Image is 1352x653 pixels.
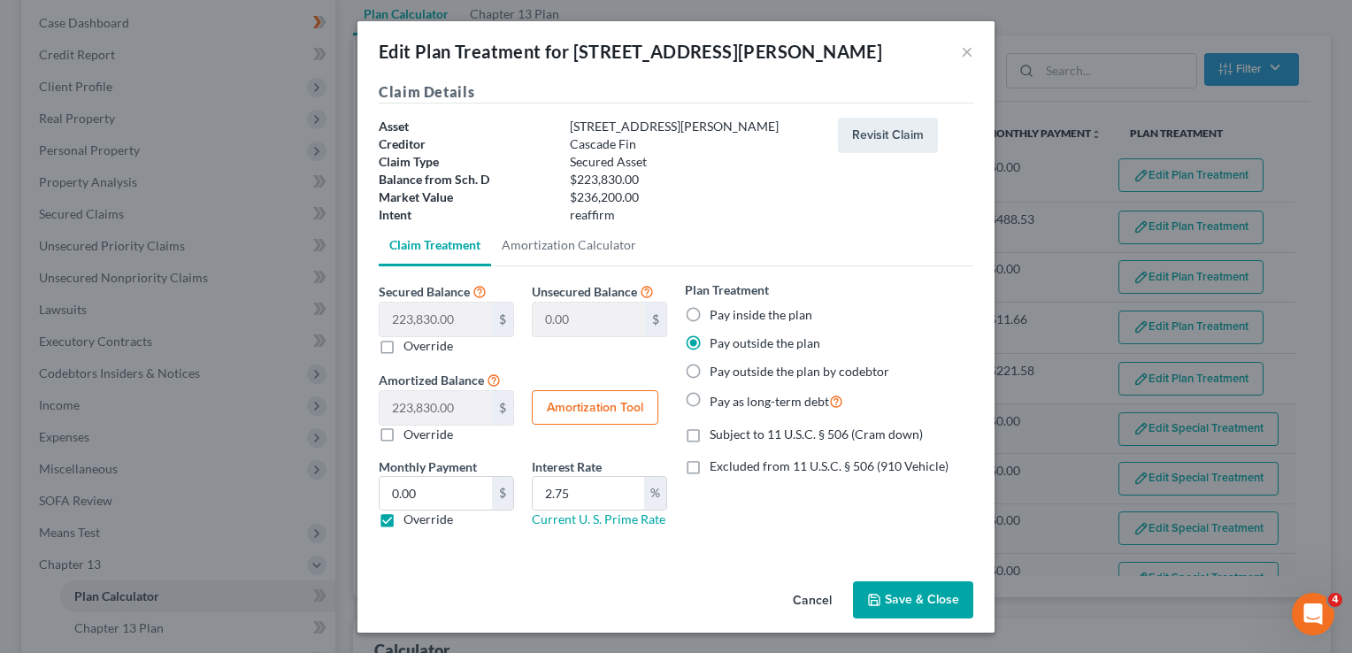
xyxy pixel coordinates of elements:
div: $236,200.00 [561,188,829,206]
span: Secured Balance [379,284,470,299]
button: Save & Close [853,581,973,618]
input: 0.00 [380,477,492,511]
div: $ [492,303,513,336]
iframe: Intercom live chat [1292,593,1334,635]
span: Subject to 11 U.S.C. § 506 (Cram down) [710,426,923,442]
div: $ [492,391,513,425]
input: 0.00 [533,303,645,336]
label: Monthly Payment [379,457,477,476]
label: Override [403,426,453,443]
button: Amortization Tool [532,390,658,426]
div: $ [645,303,666,336]
div: Intent [370,206,561,224]
button: Revisit Claim [838,118,938,153]
div: Claim Type [370,153,561,171]
a: Amortization Calculator [491,224,647,266]
div: Balance from Sch. D [370,171,561,188]
label: Pay outside the plan by codebtor [710,363,889,380]
div: [STREET_ADDRESS][PERSON_NAME] [561,118,829,135]
label: Override [403,511,453,528]
label: Pay as long-term debt [710,391,843,411]
label: Override [403,337,453,355]
input: 0.00 [380,303,492,336]
label: Pay outside the plan [710,334,820,352]
span: Amortized Balance [379,373,484,388]
div: Market Value [370,188,561,206]
div: $ [492,477,513,511]
span: 4 [1328,593,1342,607]
button: Cancel [779,583,846,618]
div: Cascade Fin [561,135,829,153]
div: reaffirm [561,206,829,224]
div: Creditor [370,135,561,153]
div: Secured Asset [561,153,829,171]
input: 0.00 [533,477,644,511]
label: Plan Treatment [685,280,769,299]
label: Pay inside the plan [710,306,812,324]
input: 0.00 [380,391,492,425]
span: Unsecured Balance [532,284,637,299]
label: Interest Rate [532,457,602,476]
a: Claim Treatment [379,224,491,266]
div: $223,830.00 [561,171,829,188]
div: Asset [370,118,561,135]
button: × [961,41,973,62]
div: Edit Plan Treatment for [STREET_ADDRESS][PERSON_NAME] [379,39,882,64]
span: Excluded from 11 U.S.C. § 506 (910 Vehicle) [710,458,949,473]
div: % [644,477,666,511]
a: Current U. S. Prime Rate [532,511,665,526]
h5: Claim Details [379,81,973,104]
